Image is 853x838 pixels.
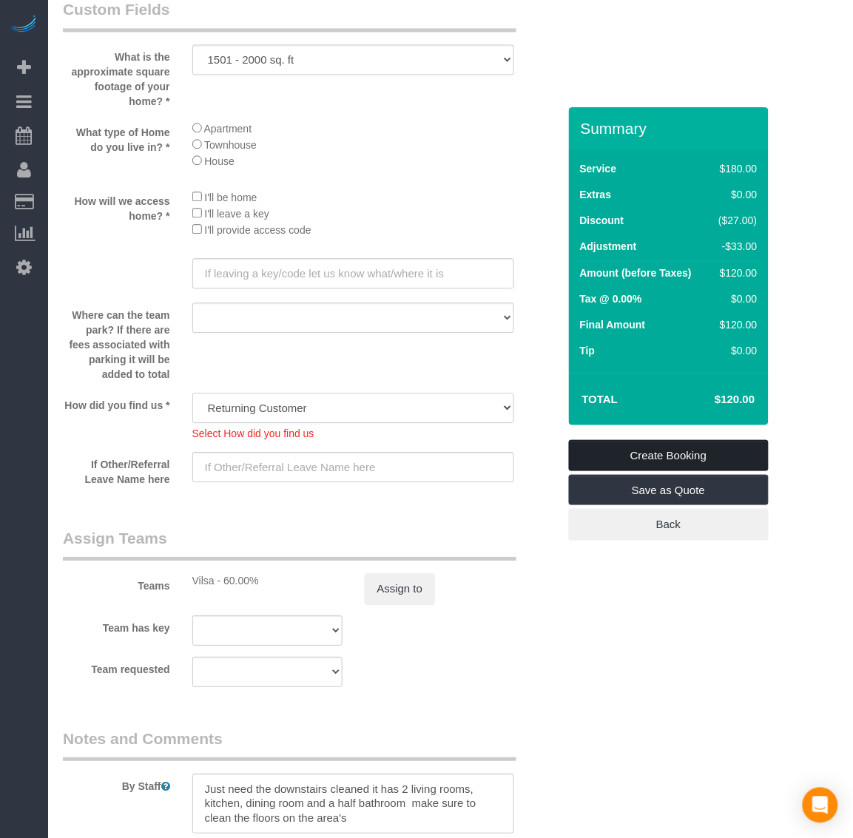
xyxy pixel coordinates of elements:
[365,573,436,604] button: Assign to
[204,224,311,236] span: I'll provide access code
[569,440,769,471] a: Create Booking
[52,657,181,677] label: Team requested
[569,475,769,506] a: Save as Quote
[52,120,181,155] label: What type of Home do you live in? *
[192,573,343,588] div: Vilsa - 60.00%
[713,317,758,332] div: $120.00
[713,187,758,202] div: $0.00
[713,213,758,228] div: ($27.00)
[192,258,515,288] input: If leaving a key/code let us know what/where it is
[670,393,755,406] h4: $120.00
[52,44,181,109] label: What is the approximate square footage of your home? *
[192,423,515,441] div: Select How did you find us
[713,239,758,254] div: -$33.00
[63,527,516,561] legend: Assign Teams
[52,189,181,223] label: How will we access home? *
[580,213,624,228] label: Discount
[204,192,257,203] span: I'll be home
[204,123,252,135] span: Apartment
[582,393,618,405] strong: Total
[52,615,181,635] label: Team has key
[581,120,761,137] h3: Summary
[713,161,758,176] div: $180.00
[713,266,758,280] div: $120.00
[204,208,269,220] span: I'll leave a key
[580,317,646,332] label: Final Amount
[192,452,515,482] input: If Other/Referral Leave Name here
[204,155,234,167] span: House
[580,239,637,254] label: Adjustment
[52,452,181,487] label: If Other/Referral Leave Name here
[580,291,642,306] label: Tax @ 0.00%
[803,788,838,823] div: Open Intercom Messenger
[713,343,758,358] div: $0.00
[52,774,181,794] label: By Staff
[580,187,612,202] label: Extras
[713,291,758,306] div: $0.00
[52,393,181,413] label: How did you find us *
[580,266,692,280] label: Amount (before Taxes)
[52,303,181,382] label: Where can the team park? If there are fees associated with parking it will be added to total
[63,728,516,761] legend: Notes and Comments
[580,343,596,358] label: Tip
[9,15,38,36] img: Automaid Logo
[569,509,769,540] a: Back
[52,573,181,593] label: Teams
[580,161,617,176] label: Service
[204,139,257,151] span: Townhouse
